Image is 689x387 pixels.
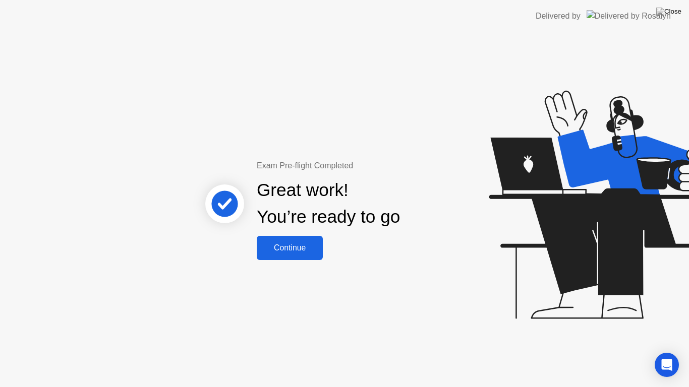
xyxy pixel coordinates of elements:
[655,353,679,377] div: Open Intercom Messenger
[536,10,581,22] div: Delivered by
[656,8,681,16] img: Close
[257,160,465,172] div: Exam Pre-flight Completed
[587,10,671,22] img: Delivered by Rosalyn
[260,243,320,252] div: Continue
[257,177,400,230] div: Great work! You’re ready to go
[257,236,323,260] button: Continue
